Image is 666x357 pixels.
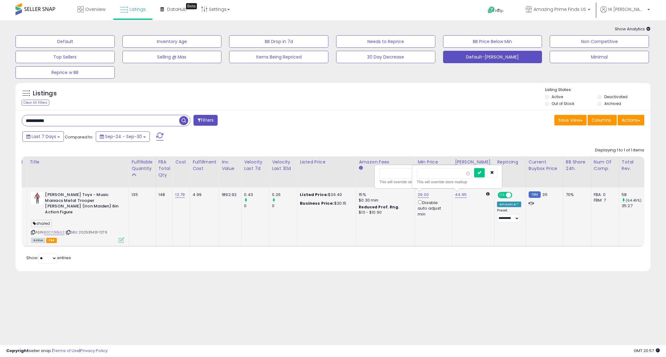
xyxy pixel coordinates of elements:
[566,192,586,198] div: 70%
[16,66,115,79] button: Reprice w BB
[497,208,521,222] div: Preset:
[455,192,467,198] a: 44.95
[417,179,497,185] div: This will override store markup
[604,101,621,106] label: Archived
[495,8,504,13] span: Help
[45,192,120,216] b: [PERSON_NAME] Toys - Music Maniacs Metal Trooper [PERSON_NAME] (Iron Maiden) 6in Action Figure
[552,94,563,99] label: Active
[244,203,269,209] div: 0
[300,192,328,198] b: Listed Price:
[44,230,64,235] a: B0CY3KBJL2
[300,159,353,165] div: Listed Price
[592,117,611,123] span: Columns
[272,192,297,198] div: 0.26
[33,89,57,98] h5: Listings
[193,159,216,172] div: Fulfillment Cost
[229,51,328,63] button: Items Being Repriced
[618,115,644,125] button: Actions
[443,51,542,63] button: Default-[PERSON_NAME]
[566,159,588,172] div: BB Share 24h.
[122,35,222,48] button: Inventory Age
[487,6,495,14] i: Get Help
[229,35,328,48] button: BB Drop in 7d
[336,51,435,63] button: 30 Day Decrease
[359,165,362,171] small: Amazon Fees.
[622,203,647,209] div: 35.27
[359,198,410,203] div: $0.30 min
[615,26,650,32] span: Show Analytics
[46,238,57,243] span: FBA
[336,35,435,48] button: Needs to Reprice
[22,131,64,142] button: Last 7 Days
[158,192,168,198] div: 148
[175,159,187,165] div: Cost
[455,159,492,165] div: [PERSON_NAME]
[31,192,124,242] div: ASIN:
[418,159,450,165] div: Min Price
[497,202,521,207] div: Amazon AI *
[85,6,105,12] span: Overview
[300,192,351,198] div: $36.40
[595,147,644,153] div: Displaying 1 to 1 of 1 items
[193,115,218,126] button: Filters
[379,179,460,185] div: This will override store markup
[65,230,107,235] span: | SKU: 202535431-1279
[622,192,647,198] div: 58
[272,159,295,172] div: Velocity Last 30d
[359,192,410,198] div: 15%
[193,192,214,198] div: 4.99
[359,159,412,165] div: Amazon Fees
[498,193,506,198] span: ON
[300,200,334,206] b: Business Price:
[244,159,267,172] div: Velocity Last 7d
[550,35,649,48] button: Non Competitive
[604,94,628,99] label: Deactivated
[608,6,646,12] span: Hi [PERSON_NAME]
[31,192,43,204] img: 31DB5eZ2GTL._SL40_.jpg
[31,220,52,227] span: shared
[552,101,574,106] label: Out of Stock
[529,191,541,198] small: FBM
[594,192,614,198] div: FBA: 0
[550,51,649,63] button: Minimal
[167,6,187,12] span: DataHub
[65,134,93,140] span: Compared to:
[300,201,351,206] div: $30.15
[418,192,429,198] a: 29.00
[244,192,269,198] div: 0.43
[131,159,153,172] div: Fulfillable Quantity
[175,192,185,198] a: 12.79
[16,35,115,48] button: Default
[626,198,642,203] small: (64.45%)
[29,159,126,165] div: Title
[534,6,586,12] span: Amazing Prime Finds US
[26,255,71,261] span: Show: entries
[32,133,56,140] span: Last 7 Days
[483,2,516,20] a: Help
[622,159,644,172] div: Total Rev.
[418,199,447,217] div: Disable auto adjust min
[222,159,239,172] div: Inv. value
[130,6,146,12] span: Listings
[497,159,523,165] div: Repricing
[594,198,614,203] div: FBM: 7
[96,131,150,142] button: Sep-24 - Sep-30
[222,192,237,198] div: 1892.92
[122,51,222,63] button: Selling @ Max
[542,192,547,198] span: 35
[600,6,650,20] a: Hi [PERSON_NAME]
[359,204,399,210] b: Reduced Prof. Rng.
[105,133,142,140] span: Sep-24 - Sep-30
[554,115,587,125] button: Save View
[588,115,617,125] button: Columns
[511,193,521,198] span: OFF
[158,159,170,178] div: FBA Total Qty
[22,100,49,106] div: Clear All Filters
[131,192,151,198] div: 135
[359,210,410,215] div: $10 - $10.90
[594,159,616,172] div: Num of Comp.
[186,3,197,9] div: Tooltip anchor
[272,203,297,209] div: 0
[545,87,651,93] p: Listing States:
[443,35,542,48] button: BB Price Below Min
